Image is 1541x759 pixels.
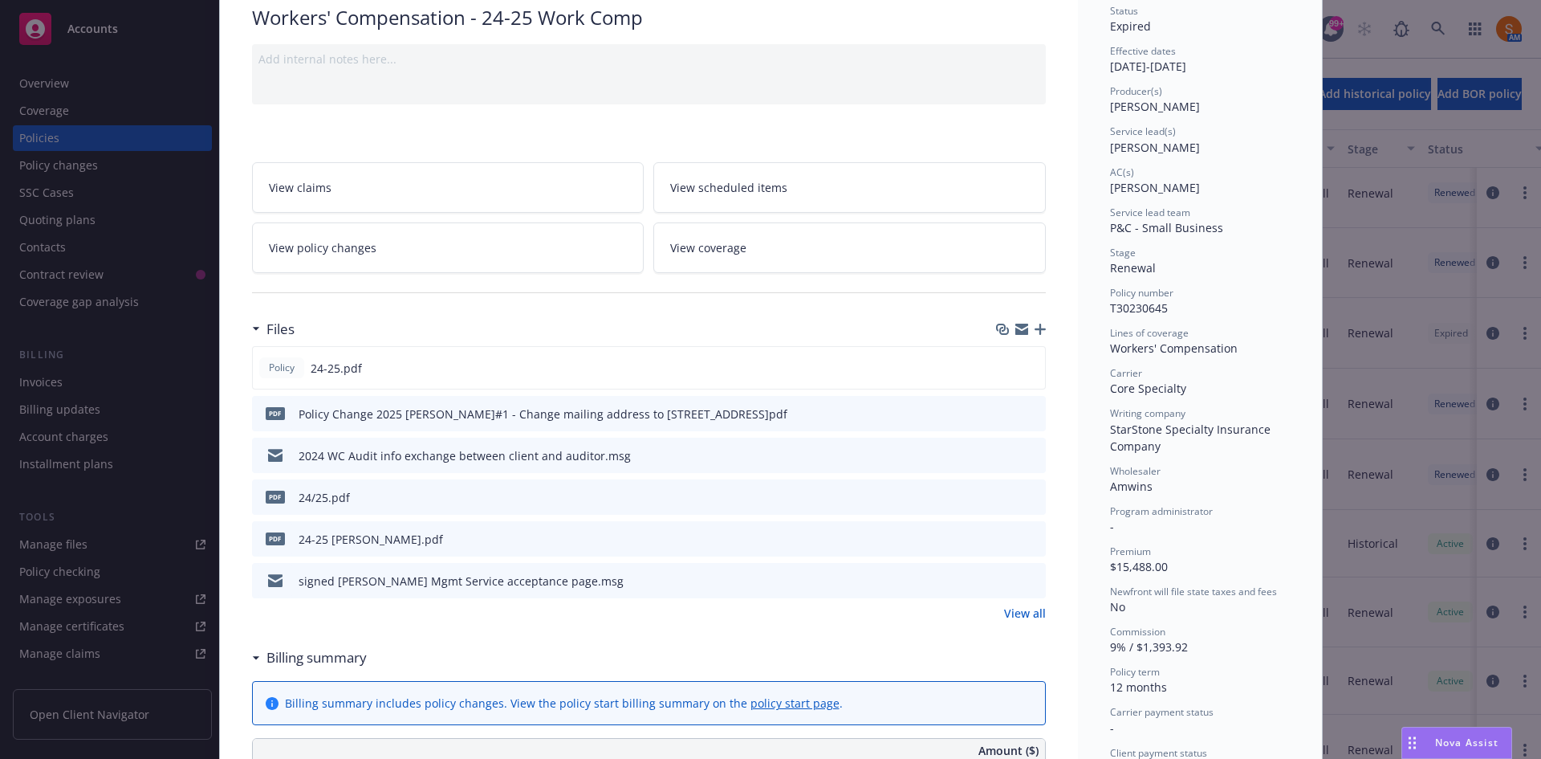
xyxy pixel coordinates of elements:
[1110,559,1168,574] span: $15,488.00
[1110,99,1200,114] span: [PERSON_NAME]
[1025,531,1039,548] button: preview file
[1110,665,1160,679] span: Policy term
[269,179,331,196] span: View claims
[252,319,295,340] div: Files
[266,407,285,419] span: pdf
[252,4,1046,31] div: Workers' Compensation - 24-25 Work Comp
[1004,605,1046,622] a: View all
[266,491,285,503] span: pdf
[1110,406,1185,420] span: Writing company
[311,360,362,377] span: 24-25.pdf
[1025,489,1039,506] button: preview file
[999,573,1012,590] button: download file
[1110,4,1138,18] span: Status
[1110,18,1151,34] span: Expired
[750,696,840,711] a: policy start page
[1110,464,1161,478] span: Wholesaler
[1110,519,1114,534] span: -
[1110,679,1167,695] span: 12 months
[1401,727,1512,759] button: Nova Assist
[252,222,644,273] a: View policy changes
[1110,300,1168,316] span: T30230645
[1024,360,1039,377] button: preview file
[1110,260,1156,275] span: Renewal
[266,319,295,340] h3: Files
[1110,639,1188,655] span: 9% / $1,393.92
[1110,479,1153,494] span: Amwins
[1435,736,1498,749] span: Nova Assist
[670,179,787,196] span: View scheduled items
[252,162,644,213] a: View claims
[266,361,298,375] span: Policy
[1110,206,1190,219] span: Service lead team
[1110,625,1165,639] span: Commission
[1025,406,1039,422] button: preview file
[999,447,1012,464] button: download file
[1110,84,1162,98] span: Producer(s)
[299,406,787,422] div: Policy Change 2025 [PERSON_NAME]#1 - Change mailing address to [STREET_ADDRESS]pdf
[1110,44,1176,58] span: Effective dates
[1402,728,1422,758] div: Drag to move
[299,573,624,590] div: signed [PERSON_NAME] Mgmt Service acceptance page.msg
[1110,326,1189,340] span: Lines of coverage
[978,742,1039,759] span: Amount ($)
[1110,705,1214,719] span: Carrier payment status
[999,531,1012,548] button: download file
[266,533,285,545] span: pdf
[653,162,1046,213] a: View scheduled items
[269,239,376,256] span: View policy changes
[1110,140,1200,155] span: [PERSON_NAME]
[299,489,350,506] div: 24/25.pdf
[653,222,1046,273] a: View coverage
[1025,447,1039,464] button: preview file
[998,360,1011,377] button: download file
[1110,504,1213,518] span: Program administrator
[999,489,1012,506] button: download file
[266,647,367,668] h3: Billing summary
[258,51,1039,67] div: Add internal notes here...
[1110,366,1142,380] span: Carrier
[1110,720,1114,736] span: -
[1110,599,1125,614] span: No
[670,239,746,256] span: View coverage
[1110,220,1223,235] span: P&C - Small Business
[252,647,367,668] div: Billing summary
[299,531,443,548] div: 24-25 [PERSON_NAME].pdf
[1110,246,1136,259] span: Stage
[299,447,631,464] div: 2024 WC Audit info exchange between client and auditor.msg
[1110,585,1277,598] span: Newfront will file state taxes and fees
[1110,165,1134,179] span: AC(s)
[1110,286,1173,300] span: Policy number
[1110,422,1274,454] span: StarStone Specialty Insurance Company
[1110,124,1176,138] span: Service lead(s)
[1110,381,1186,396] span: Core Specialty
[1110,545,1151,558] span: Premium
[1110,340,1290,357] div: Workers' Compensation
[1025,573,1039,590] button: preview file
[1110,180,1200,195] span: [PERSON_NAME]
[999,406,1012,422] button: download file
[285,695,843,712] div: Billing summary includes policy changes. View the policy start billing summary on the .
[1110,44,1290,75] div: [DATE] - [DATE]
